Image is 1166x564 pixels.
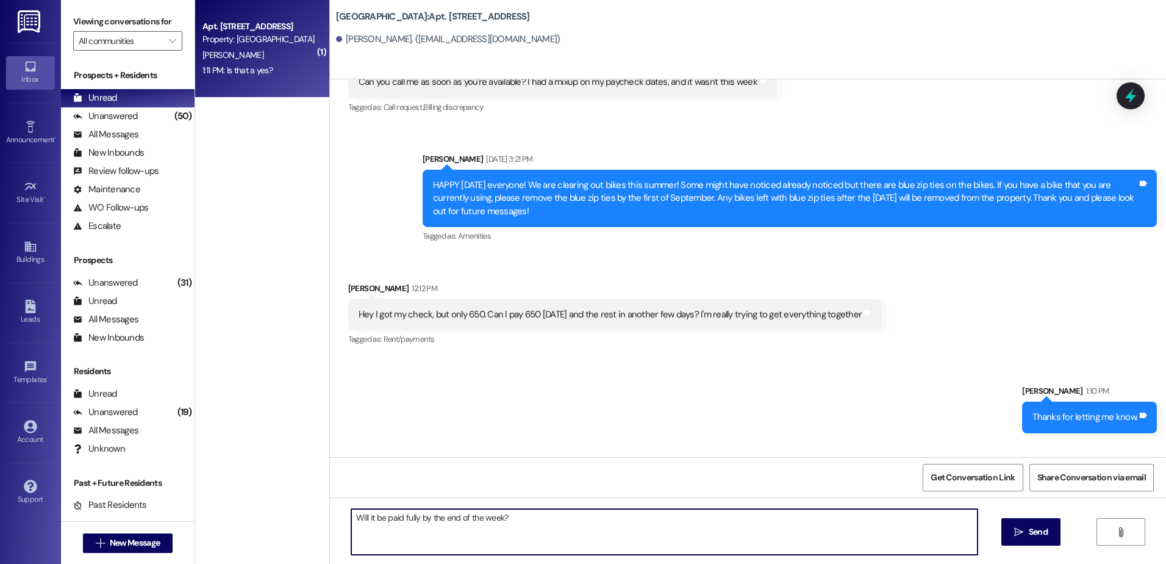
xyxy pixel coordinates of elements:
button: Get Conversation Link [923,464,1023,491]
div: [DATE] 3:21 PM [483,153,532,165]
div: [PERSON_NAME] [1022,385,1157,402]
div: Unanswered [73,277,138,289]
div: Tagged as: [348,330,881,348]
div: Tagged as: [423,227,1157,245]
div: Thanks for letting me know. [1032,411,1137,424]
div: Past Residents [73,499,147,512]
i:  [1116,527,1125,537]
div: Apt. [STREET_ADDRESS] [202,20,315,33]
span: • [54,134,56,142]
div: Maintenance [73,183,140,196]
div: Unread [73,92,117,104]
div: Review follow-ups [73,165,159,178]
div: All Messages [73,313,138,326]
input: All communities [79,31,163,51]
a: Site Visit • [6,176,55,209]
a: Buildings [6,236,55,269]
span: Amenities [458,231,491,241]
i:  [96,538,105,548]
a: Account [6,416,55,449]
div: All Messages [73,128,138,141]
div: Unanswered [73,110,138,123]
div: All Messages [73,424,138,437]
label: Viewing conversations for [73,12,182,31]
div: New Inbounds [73,331,144,344]
a: Support [6,476,55,509]
div: (50) [171,107,195,126]
div: [PERSON_NAME] [423,153,1157,170]
span: Share Conversation via email [1037,471,1146,484]
div: Prospects [61,254,195,267]
div: (19) [174,403,195,422]
i:  [1014,527,1023,537]
textarea: Will it be paid fully by the end of the week? [351,509,977,555]
div: Property: [GEOGRAPHIC_DATA] [202,33,315,46]
div: Unknown [73,443,125,455]
button: Send [1001,518,1060,546]
div: Hey I got my check, but only 650. Can I pay 650 [DATE] and the rest in another few days? I'm real... [359,308,862,321]
span: Get Conversation Link [931,471,1015,484]
span: Billing discrepancy [423,102,483,112]
span: • [47,374,49,382]
div: Unanswered [73,406,138,419]
div: (31) [174,273,195,292]
div: Can you call me as soon as you're available? I had a mixup on my paycheck dates, and it wasn't th... [359,76,757,89]
span: Send [1029,526,1048,538]
span: • [44,193,46,202]
i:  [169,36,176,46]
a: Inbox [6,56,55,89]
div: 12:12 PM [409,282,437,295]
div: Escalate [73,220,121,233]
button: New Message [83,533,173,553]
span: Rent/payments [384,334,435,344]
button: Share Conversation via email [1029,464,1154,491]
div: [PERSON_NAME] [348,282,881,299]
div: WO Follow-ups [73,201,148,214]
b: [GEOGRAPHIC_DATA]: Apt. [STREET_ADDRESS] [336,10,530,23]
span: New Message [110,537,160,549]
div: Unread [73,388,117,400]
div: Prospects + Residents [61,69,195,82]
div: Unread [73,295,117,308]
div: HAPPY [DATE] everyone! We are clearing out bikes this summer! Some might have noticed already not... [433,179,1137,218]
span: [PERSON_NAME] [202,49,263,60]
div: New Inbounds [73,146,144,159]
div: 1:11 PM: Is that a yes? [202,65,273,76]
a: Leads [6,296,55,329]
div: Tagged as: [348,98,777,116]
div: Residents [61,365,195,378]
div: 1:10 PM [1083,385,1109,397]
a: Templates • [6,356,55,389]
div: Past + Future Residents [61,477,195,490]
img: ResiDesk Logo [18,10,43,33]
span: Call request , [384,102,424,112]
div: [PERSON_NAME]. ([EMAIL_ADDRESS][DOMAIN_NAME]) [336,33,560,46]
